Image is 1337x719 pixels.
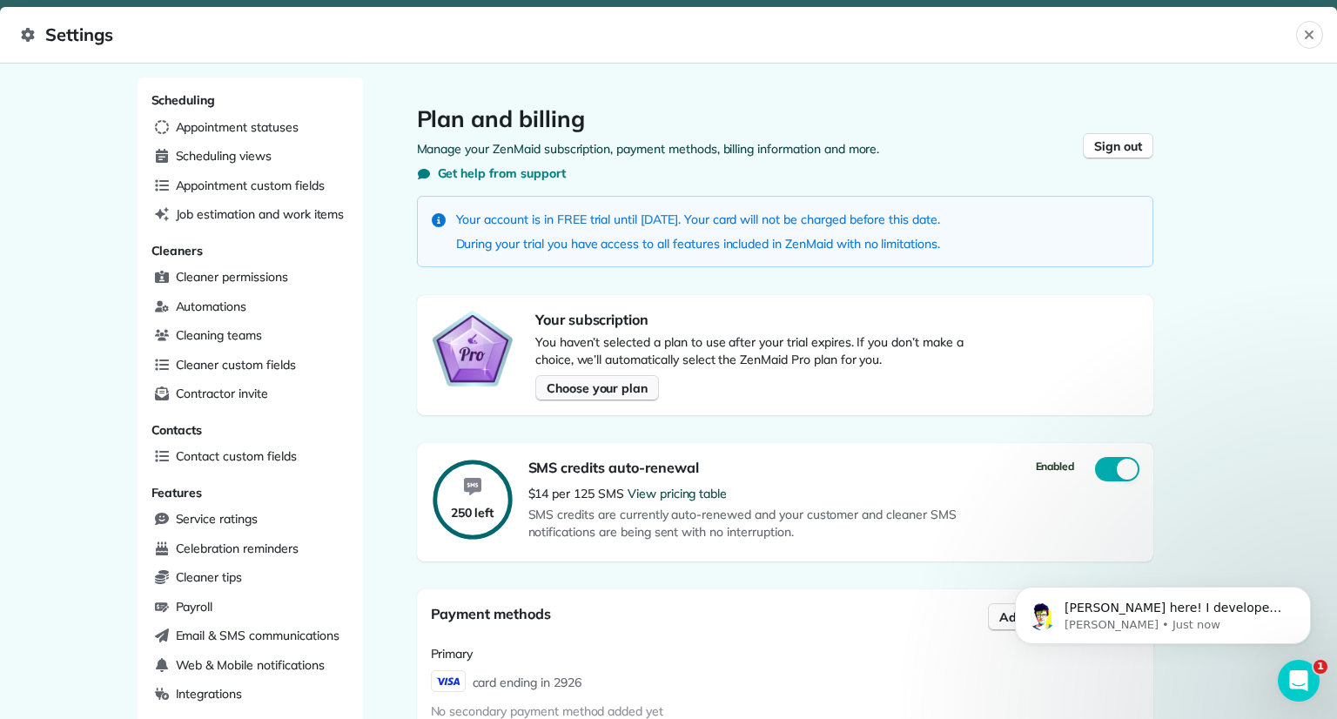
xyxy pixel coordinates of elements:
[148,323,353,349] a: Cleaning teams
[535,375,659,401] button: Choose your plan
[528,486,628,501] span: $14 per 125 SMS
[148,144,353,170] a: Scheduling views
[176,385,268,402] span: Contractor invite
[148,444,353,470] a: Contact custom fields
[431,703,664,719] span: No secondary payment method added yet
[176,447,297,465] span: Contact custom fields
[535,333,971,368] p: You haven’t selected a plan to use after your trial expires. If you don’t make a choice, we’ll au...
[176,685,243,702] span: Integrations
[176,326,262,344] span: Cleaning teams
[528,506,998,541] span: SMS credits are currently auto-renewed and your customer and cleaner SMS notifications are being ...
[431,646,474,662] span: Primary
[1296,21,1323,49] button: Close
[176,598,213,615] span: Payroll
[547,380,648,397] span: Choose your plan
[148,381,353,407] a: Contractor invite
[148,653,353,679] a: Web & Mobile notifications
[417,105,1153,133] h1: Plan and billing
[76,50,299,238] span: [PERSON_NAME] here! I developed the software you're currently trialing (though I have help now!) ...
[176,510,258,527] span: Service ratings
[431,605,551,622] span: Payment methods
[456,211,941,228] p: Your account is in FREE trial until [DATE]. Your card will not be charged before this date.
[148,202,353,228] a: Job estimation and work items
[148,115,353,141] a: Appointment statuses
[431,309,514,388] img: ZenMaid Pro Plan Badge
[417,165,566,182] button: Get help from support
[148,265,353,291] a: Cleaner permissions
[148,536,353,562] a: Celebration reminders
[456,235,941,252] p: During your trial you have access to all features included in ZenMaid with no limitations.
[151,485,203,501] span: Features
[417,140,1153,158] p: Manage your ZenMaid subscription, payment methods, billing information and more.
[528,459,699,476] span: SMS credits auto-renewal
[148,565,353,591] a: Cleaner tips
[1083,133,1153,159] button: Sign out
[989,550,1337,672] iframe: Intercom notifications message
[148,682,353,708] a: Integrations
[176,356,296,373] span: Cleaner custom fields
[176,147,272,165] span: Scheduling views
[148,353,353,379] a: Cleaner custom fields
[148,294,353,320] a: Automations
[176,177,325,194] span: Appointment custom fields
[628,486,727,501] a: View pricing table
[76,67,300,83] p: Message from Alexandre, sent Just now
[438,165,566,182] span: Get help from support
[151,422,203,438] span: Contacts
[176,268,288,286] span: Cleaner permissions
[1313,660,1327,674] span: 1
[148,507,353,533] a: Service ratings
[176,205,345,223] span: Job estimation and work items
[148,173,353,199] a: Appointment custom fields
[176,627,339,644] span: Email & SMS communications
[148,595,353,621] a: Payroll
[473,670,581,692] span: card ending in 2926
[176,568,243,586] span: Cleaner tips
[176,118,299,136] span: Appointment statuses
[535,311,648,328] span: Your subscription
[151,92,216,108] span: Scheduling
[21,21,1296,49] span: Settings
[176,656,325,674] span: Web & Mobile notifications
[176,540,299,557] span: Celebration reminders
[1036,460,1075,473] span: Enabled
[1094,138,1142,155] span: Sign out
[176,298,247,315] span: Automations
[151,243,204,259] span: Cleaners
[148,623,353,649] a: Email & SMS communications
[1278,660,1320,702] iframe: Intercom live chat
